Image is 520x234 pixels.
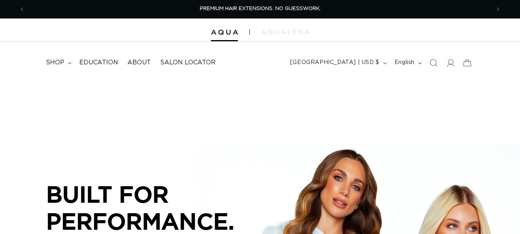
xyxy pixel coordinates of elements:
a: About [123,54,155,71]
span: English [395,59,415,67]
span: shop [46,59,64,67]
span: Salon Locator [160,59,216,67]
button: English [390,56,425,70]
span: PREMIUM HAIR EXTENSIONS. NO GUESSWORK. [200,6,321,11]
summary: Search [425,54,442,71]
summary: shop [41,54,75,71]
span: About [127,59,151,67]
img: aqualyna.com [261,30,309,34]
img: Aqua Hair Extensions [211,30,238,35]
button: [GEOGRAPHIC_DATA] | USD $ [286,56,390,70]
span: Education [79,59,118,67]
a: Education [75,54,123,71]
button: Next announcement [490,2,507,17]
span: [GEOGRAPHIC_DATA] | USD $ [290,59,380,67]
button: Previous announcement [13,2,30,17]
a: Salon Locator [155,54,220,71]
